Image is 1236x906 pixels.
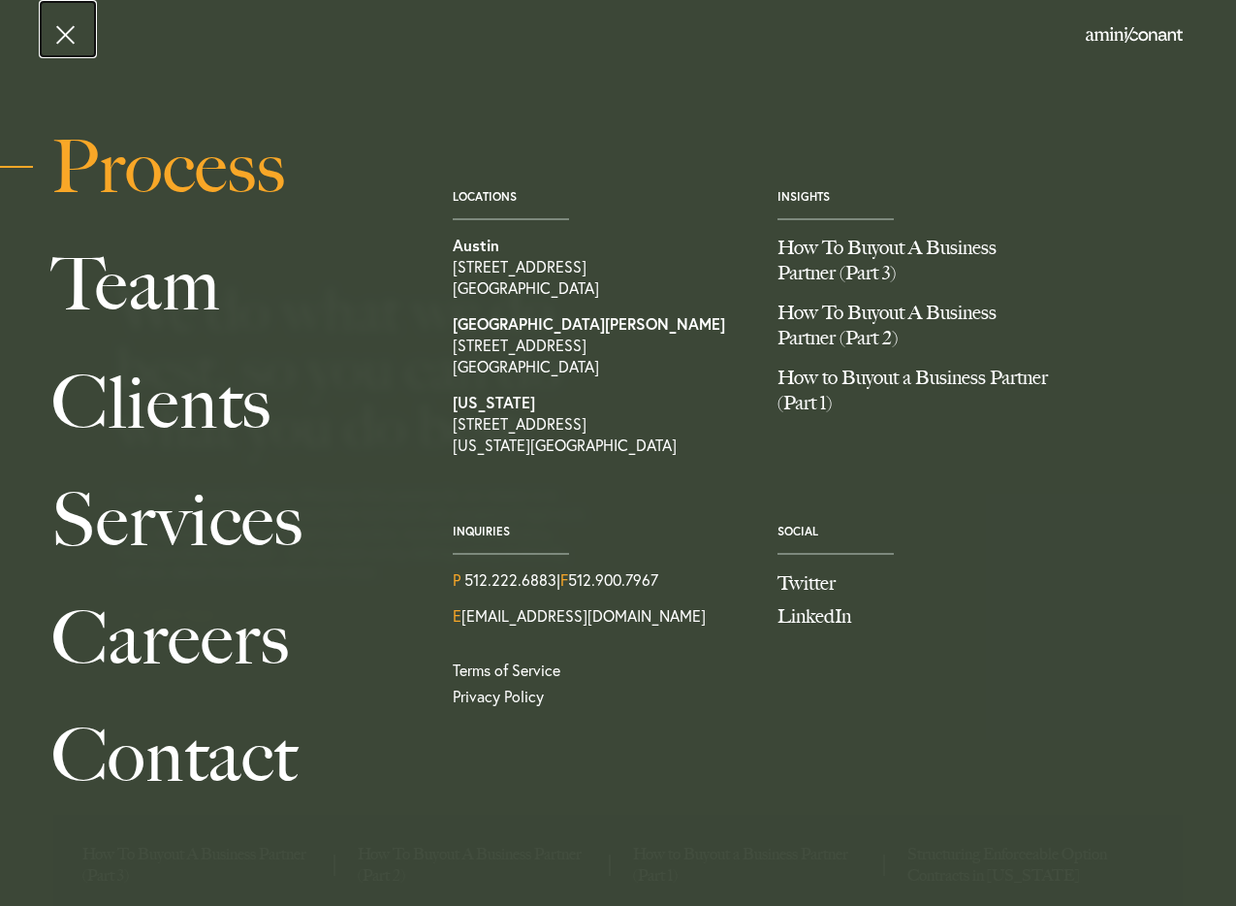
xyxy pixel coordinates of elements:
[453,660,560,681] a: Terms of Service
[453,313,725,334] strong: [GEOGRAPHIC_DATA][PERSON_NAME]
[453,569,748,591] div: | 512.900.7967
[453,235,748,299] a: View on map
[777,365,1073,430] a: How to Buyout a Business Partner (Part 1)
[777,189,830,204] a: Insights
[777,602,1073,631] a: Join us on LinkedIn
[777,300,1073,365] a: How To Buyout A Business Partner (Part 2)
[464,569,556,591] a: Call us at 5122226883
[453,235,499,255] strong: Austin
[560,569,568,591] span: F
[453,392,535,412] strong: [US_STATE]
[1086,27,1183,43] img: Amini & Conant
[453,605,461,627] span: E
[51,344,410,462] a: Clients
[51,580,410,697] a: Careers
[453,686,748,707] a: Privacy Policy
[453,605,706,627] a: Email Us
[453,189,517,204] a: Locations
[777,235,1073,300] a: How To Buyout A Business Partner (Part 3)
[453,313,748,377] a: View on map
[453,569,460,591] span: P
[453,525,748,538] span: Inquiries
[51,109,410,226] a: Process
[51,226,410,343] a: Team
[777,525,1073,538] span: Social
[777,569,1073,598] a: Follow us on Twitter
[51,462,410,579] a: Services
[453,392,748,456] a: View on map
[51,697,410,815] a: Contact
